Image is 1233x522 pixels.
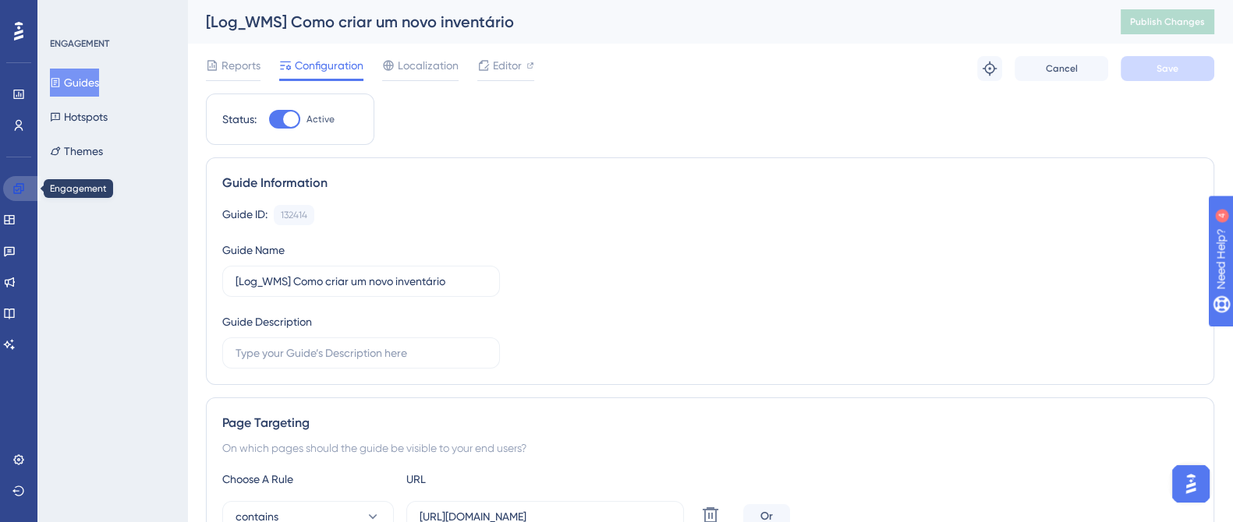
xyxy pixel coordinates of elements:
[222,312,312,331] div: Guide Description
[1121,56,1214,81] button: Save
[1121,9,1214,34] button: Publish Changes
[236,344,487,362] input: Type your Guide’s Description here
[493,56,522,75] span: Editor
[398,56,459,75] span: Localization
[306,113,335,125] span: Active
[222,110,257,129] div: Status:
[206,11,1082,33] div: [Log_WMS] Como criar um novo inventário
[221,56,260,75] span: Reports
[37,4,97,23] span: Need Help?
[108,8,113,20] div: 4
[236,273,487,290] input: Type your Guide’s Name here
[222,439,1198,457] div: On which pages should the guide be visible to your end users?
[222,470,394,488] div: Choose A Rule
[50,37,109,50] div: ENGAGEMENT
[50,69,99,97] button: Guides
[1157,62,1178,75] span: Save
[50,137,103,165] button: Themes
[295,56,363,75] span: Configuration
[222,414,1198,432] div: Page Targeting
[281,209,307,221] div: 132414
[406,470,578,488] div: URL
[1015,56,1108,81] button: Cancel
[1130,16,1205,28] span: Publish Changes
[50,103,108,131] button: Hotspots
[222,241,285,259] div: Guide Name
[222,174,1198,192] div: Guide Information
[1046,62,1078,75] span: Cancel
[1167,460,1214,507] iframe: UserGuiding AI Assistant Launcher
[222,205,268,225] div: Guide ID:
